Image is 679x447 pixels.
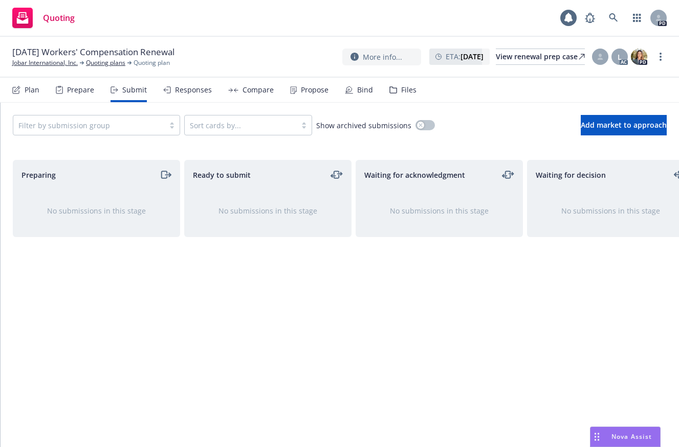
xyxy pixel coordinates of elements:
div: No submissions in this stage [30,205,163,216]
div: Drag to move [590,427,603,446]
a: Search [603,8,624,28]
span: Quoting plan [134,58,170,67]
a: Report a Bug [580,8,600,28]
span: Show archived submissions [316,120,411,131]
a: more [654,51,667,63]
div: Submit [122,86,147,94]
div: Propose [301,86,328,94]
span: Ready to submit [193,170,251,180]
span: L [618,52,622,62]
span: Preparing [21,170,56,180]
span: [DATE] Workers' Compensation Renewal [12,46,174,58]
a: moveLeftRight [502,169,514,181]
div: Files [401,86,417,94]
strong: [DATE] [461,52,484,61]
div: Bind [357,86,373,94]
a: Jobar International, Inc. [12,58,78,67]
div: View renewal prep case [496,49,585,64]
div: No submissions in this stage [201,205,335,216]
button: More info... [342,49,421,65]
span: More info... [363,52,402,62]
span: Waiting for decision [536,170,606,180]
div: Responses [175,86,212,94]
div: Plan [25,86,39,94]
div: Prepare [67,86,94,94]
a: moveRight [159,169,171,181]
button: Add market to approach [581,115,667,135]
a: Switch app [627,8,647,28]
div: No submissions in this stage [544,205,677,216]
span: Quoting [43,14,75,22]
span: Add market to approach [581,120,667,130]
span: Nova Assist [611,432,652,441]
a: moveLeftRight [331,169,343,181]
span: Waiting for acknowledgment [364,170,465,180]
a: View renewal prep case [496,49,585,65]
div: Compare [243,86,274,94]
a: Quoting [8,4,79,32]
button: Nova Assist [590,427,661,447]
div: No submissions in this stage [373,205,506,216]
span: ETA : [446,51,484,62]
a: Quoting plans [86,58,125,67]
img: photo [631,49,647,65]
